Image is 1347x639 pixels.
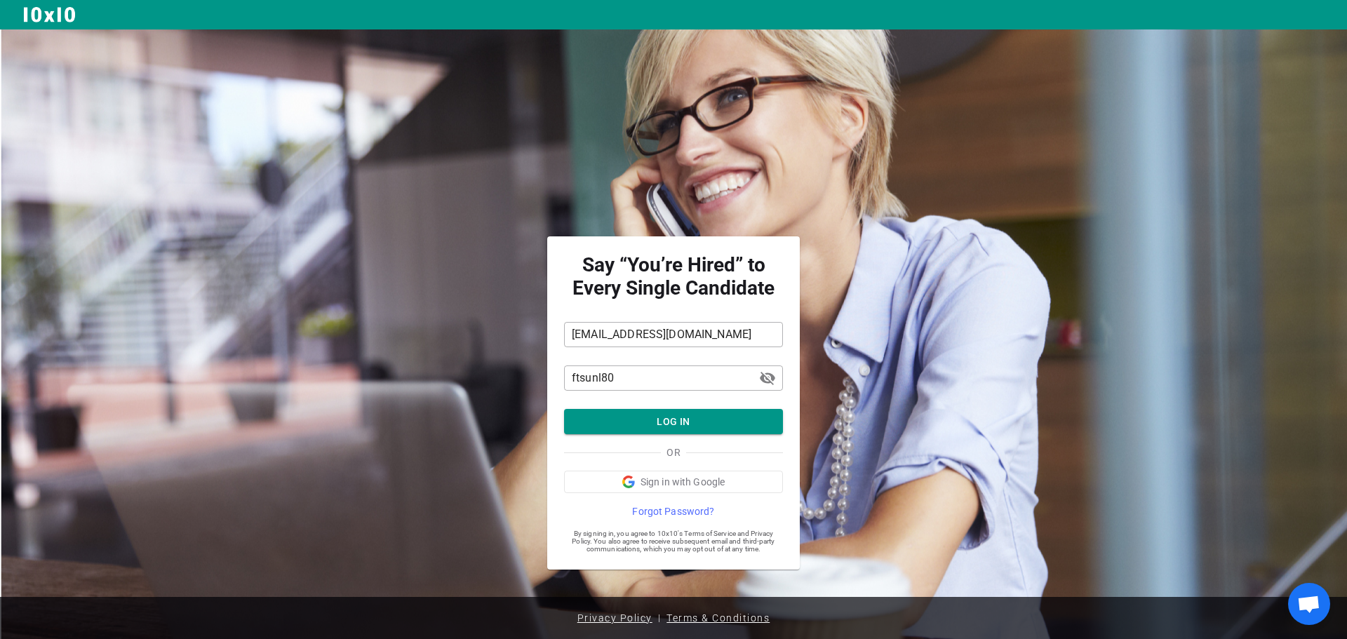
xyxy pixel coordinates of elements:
[564,323,783,346] input: Email Address*
[22,6,77,24] img: Logo
[564,530,783,553] span: By signing in, you agree to 10x10's Terms of Service and Privacy Policy. You also agree to receiv...
[632,504,714,518] span: Forgot Password?
[759,370,776,386] span: visibility_off
[641,475,725,489] span: Sign in with Google
[572,603,658,633] a: Privacy Policy
[564,504,783,518] a: Forgot Password?
[564,471,783,493] button: Sign in with Google
[1288,583,1330,625] div: Open chat
[564,409,783,435] button: LOG IN
[564,253,783,300] strong: Say “You’re Hired” to Every Single Candidate
[658,607,662,629] span: |
[661,603,775,633] a: Terms & Conditions
[666,445,680,459] span: OR
[564,367,783,389] input: Password*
